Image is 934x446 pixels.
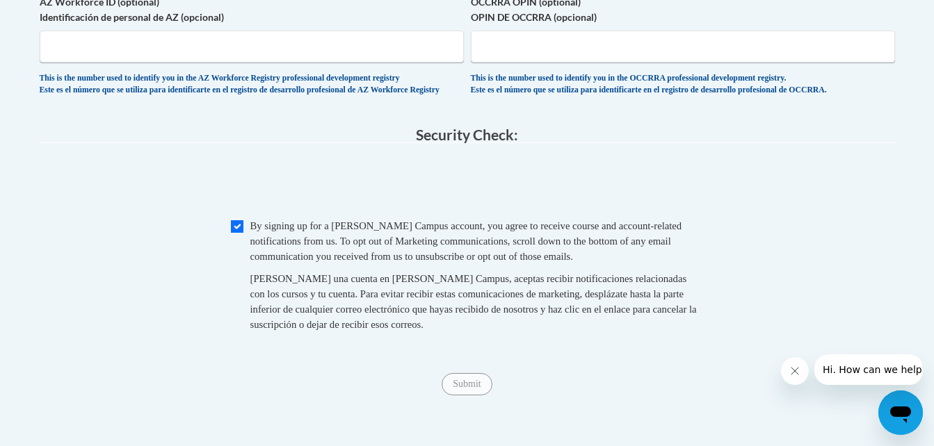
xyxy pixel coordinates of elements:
[814,354,923,385] iframe: Message from company
[878,390,923,435] iframe: Button to launch messaging window
[362,157,573,211] iframe: reCAPTCHA
[250,273,697,330] span: [PERSON_NAME] una cuenta en [PERSON_NAME] Campus, aceptas recibir notificaciones relacionadas con...
[416,126,518,143] span: Security Check:
[781,357,809,385] iframe: Close message
[442,373,492,395] input: Submit
[250,220,682,262] span: By signing up for a [PERSON_NAME] Campus account, you agree to receive course and account-related...
[8,10,113,21] span: Hi. How can we help?
[471,73,895,96] div: This is the number used to identify you in the OCCRRA professional development registry. Este es ...
[40,73,464,96] div: This is the number used to identify you in the AZ Workforce Registry professional development reg...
